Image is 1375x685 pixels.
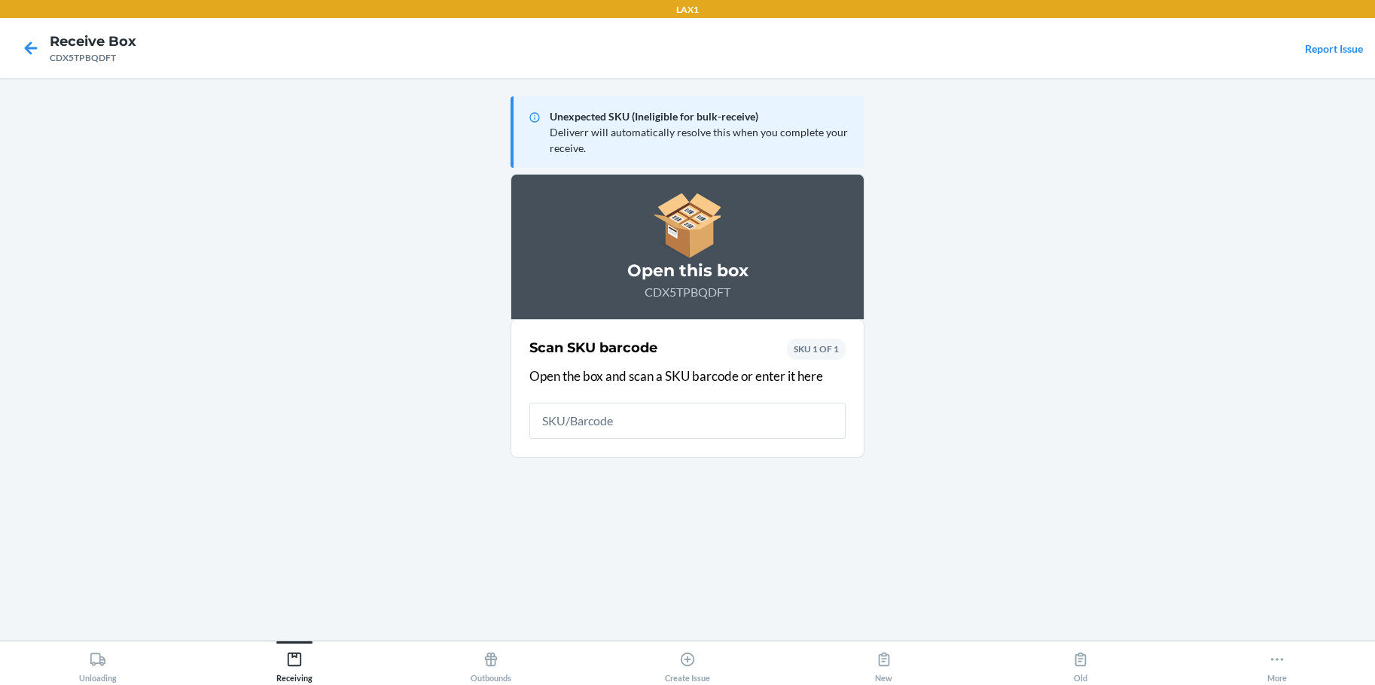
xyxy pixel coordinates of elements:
div: Create Issue [665,645,710,683]
div: Old [1072,645,1089,683]
button: Receiving [197,641,393,683]
h4: Receive Box [50,32,136,51]
p: CDX5TPBQDFT [529,283,846,301]
button: More [1178,641,1375,683]
p: LAX1 [676,3,699,17]
p: SKU 1 OF 1 [794,342,839,356]
div: Outbounds [471,645,511,683]
div: More [1267,645,1287,683]
button: Create Issue [590,641,786,683]
h2: Scan SKU barcode [529,338,657,358]
p: Unexpected SKU (Ineligible for bulk-receive) [550,108,852,124]
p: Open the box and scan a SKU barcode or enter it here [529,367,846,386]
div: New [875,645,892,683]
div: Receiving [276,645,312,683]
input: SKU/Barcode [529,403,846,439]
div: CDX5TPBQDFT [50,51,136,65]
button: New [785,641,982,683]
p: Deliverr will automatically resolve this when you complete your receive. [550,124,852,156]
div: Unloading [79,645,117,683]
h3: Open this box [529,259,846,283]
button: Outbounds [393,641,590,683]
a: Report Issue [1305,42,1363,55]
button: Old [982,641,1178,683]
